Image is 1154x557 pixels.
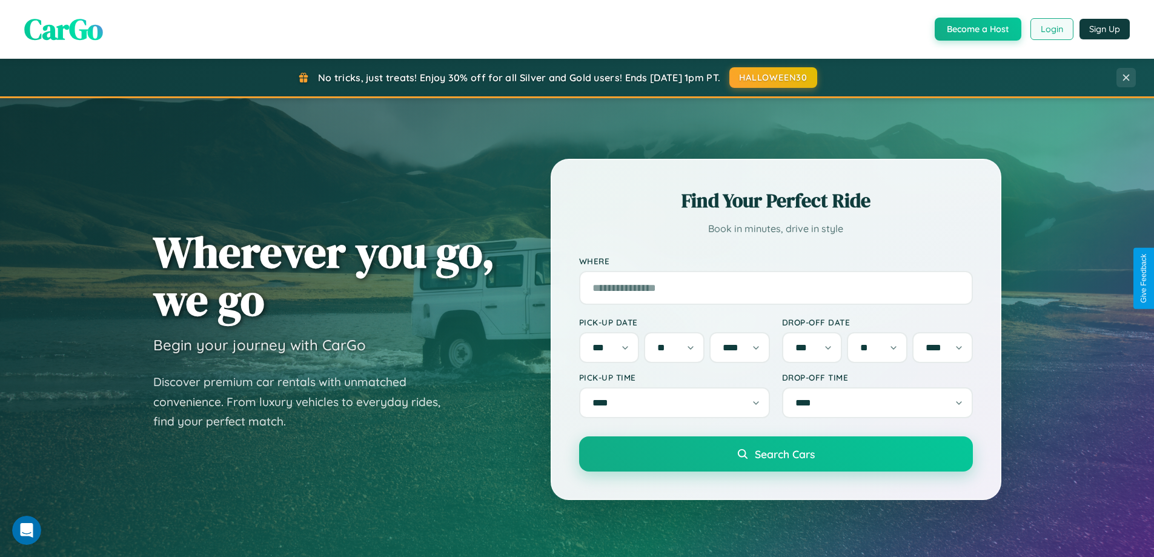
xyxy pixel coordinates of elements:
[1079,19,1130,39] button: Sign Up
[12,516,41,545] iframe: Intercom live chat
[782,372,973,382] label: Drop-off Time
[755,447,815,461] span: Search Cars
[153,372,456,432] p: Discover premium car rentals with unmatched convenience. From luxury vehicles to everyday rides, ...
[318,72,720,84] span: No tricks, just treats! Enjoy 30% off for all Silver and Gold users! Ends [DATE] 1pm PT.
[24,9,103,49] span: CarGo
[153,336,366,354] h3: Begin your journey with CarGo
[729,67,817,88] button: HALLOWEEN30
[935,18,1021,41] button: Become a Host
[579,220,973,238] p: Book in minutes, drive in style
[579,436,973,472] button: Search Cars
[579,317,770,327] label: Pick-up Date
[1139,254,1148,303] div: Give Feedback
[153,228,495,324] h1: Wherever you go, we go
[782,317,973,327] label: Drop-off Date
[579,256,973,266] label: Where
[579,372,770,382] label: Pick-up Time
[579,187,973,214] h2: Find Your Perfect Ride
[1030,18,1073,40] button: Login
